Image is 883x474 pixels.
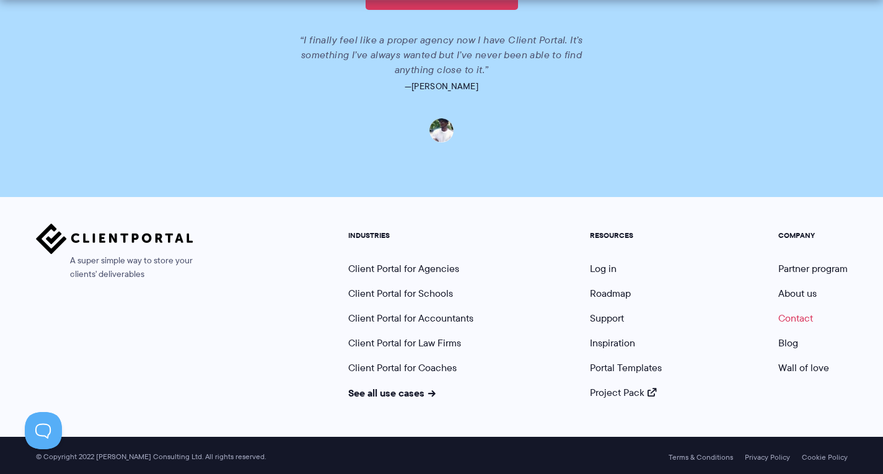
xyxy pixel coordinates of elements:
a: Cookie Policy [802,453,848,462]
a: Support [590,311,624,325]
a: Log in [590,261,617,276]
a: Client Portal for Law Firms [348,336,461,350]
a: Privacy Policy [745,453,790,462]
a: Terms & Conditions [669,453,733,462]
h5: COMPANY [778,231,848,240]
a: Inspiration [590,336,635,350]
a: Client Portal for Agencies [348,261,459,276]
a: Portal Templates [590,361,662,375]
a: Roadmap [590,286,631,301]
a: Client Portal for Accountants [348,311,473,325]
h5: INDUSTRIES [348,231,473,240]
p: “I finally feel like a proper agency now I have Client Portal. It’s something I’ve always wanted ... [284,33,600,77]
a: About us [778,286,817,301]
span: A super simple way to store your clients' deliverables [36,254,193,281]
a: Partner program [778,261,848,276]
a: Project Pack [590,385,657,400]
a: Client Portal for Coaches [348,361,457,375]
a: Wall of love [778,361,829,375]
a: Blog [778,336,798,350]
a: Contact [778,311,813,325]
a: Client Portal for Schools [348,286,453,301]
a: See all use cases [348,385,436,400]
iframe: Toggle Customer Support [25,412,62,449]
p: —[PERSON_NAME] [94,77,789,95]
span: © Copyright 2022 [PERSON_NAME] Consulting Ltd. All rights reserved. [30,452,272,462]
h5: RESOURCES [590,231,662,240]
